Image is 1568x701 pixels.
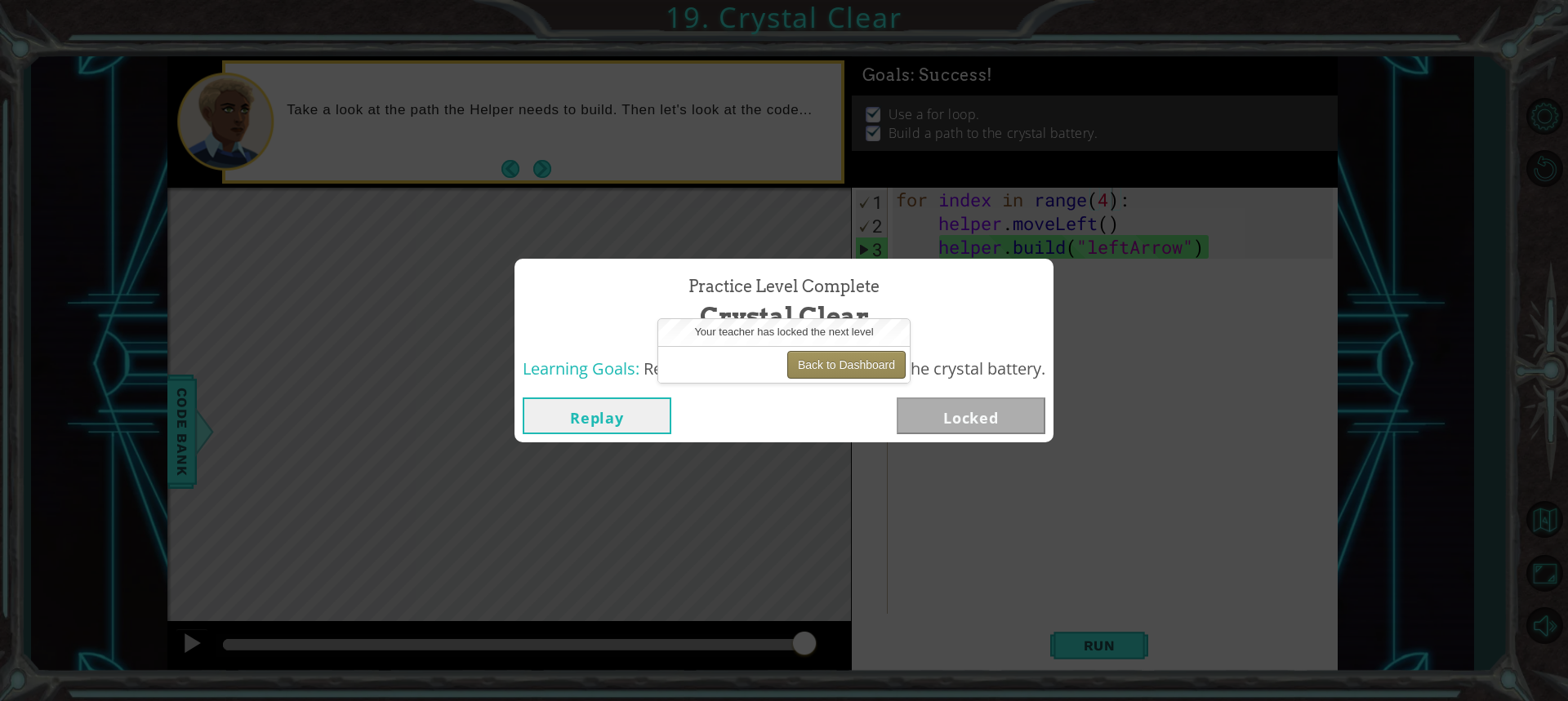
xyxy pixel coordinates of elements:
span: Crystal Clear [700,299,869,334]
span: Practice Level Complete [688,275,880,299]
button: Replay [523,397,671,434]
span: Revise a for loop to build a path to the crystal battery. [644,357,1045,379]
span: Your teacher has locked the next level [694,326,873,338]
span: Learning Goals: [523,357,639,379]
button: Back to Dashboard [787,351,906,379]
button: Locked [897,397,1045,434]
